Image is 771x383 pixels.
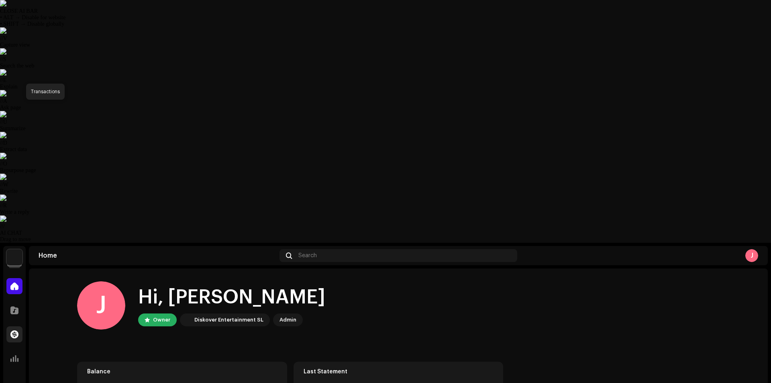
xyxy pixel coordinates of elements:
[745,249,758,262] div: J
[304,369,494,375] div: Last Statement
[194,315,263,325] div: Diskover Entertainment SL
[6,249,22,265] img: 297a105e-aa6c-4183-9ff4-27133c00f2e2
[298,252,317,259] span: Search
[77,281,125,330] div: J
[182,315,191,325] img: 297a105e-aa6c-4183-9ff4-27133c00f2e2
[138,285,325,310] div: Hi, [PERSON_NAME]
[279,315,296,325] div: Admin
[153,315,170,325] div: Owner
[87,369,277,375] div: Balance
[39,252,276,259] div: Home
